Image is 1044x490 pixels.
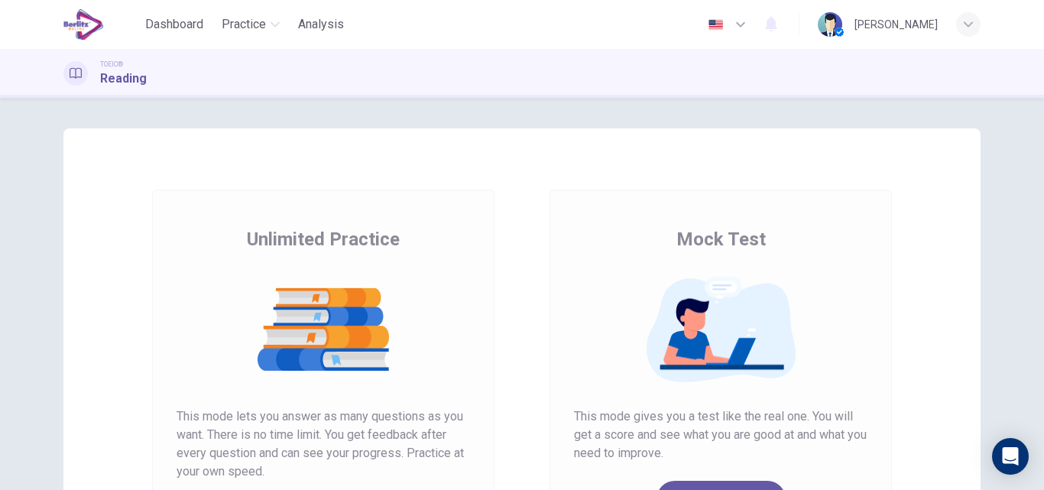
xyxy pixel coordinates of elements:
span: Analysis [298,15,344,34]
span: This mode gives you a test like the real one. You will get a score and see what you are good at a... [574,407,867,462]
div: Open Intercom Messenger [992,438,1029,475]
img: en [706,19,725,31]
span: Practice [222,15,266,34]
button: Practice [216,11,286,38]
button: Analysis [292,11,350,38]
div: [PERSON_NAME] [854,15,938,34]
span: This mode lets you answer as many questions as you want. There is no time limit. You get feedback... [177,407,470,481]
span: Mock Test [676,227,766,251]
img: EduSynch logo [63,9,104,40]
span: TOEIC® [100,59,123,70]
button: Dashboard [139,11,209,38]
a: EduSynch logo [63,9,139,40]
img: Profile picture [818,12,842,37]
h1: Reading [100,70,147,88]
span: Unlimited Practice [247,227,400,251]
span: Dashboard [145,15,203,34]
